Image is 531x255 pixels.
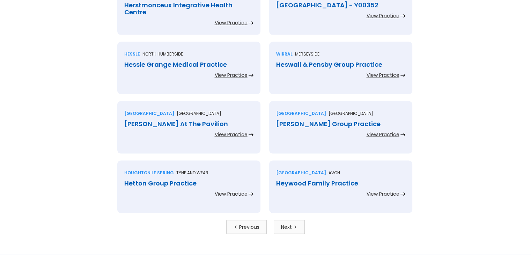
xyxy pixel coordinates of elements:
[367,131,399,138] div: View Practice
[276,121,405,127] div: [PERSON_NAME] Group Practice
[177,110,221,117] p: [GEOGRAPHIC_DATA]
[124,110,174,117] div: [GEOGRAPHIC_DATA]
[215,19,248,26] div: View Practice
[124,61,253,68] div: Hessle Grange Medical Practice
[226,220,267,234] a: Previous Page
[124,2,253,16] div: Herstmonceux Integrative Health Centre
[239,224,259,231] div: Previous
[367,190,399,197] div: View Practice
[276,169,326,176] div: [GEOGRAPHIC_DATA]
[269,101,412,161] a: [GEOGRAPHIC_DATA][GEOGRAPHIC_DATA][PERSON_NAME] Group PracticeView Practice
[124,169,174,176] div: Houghton le spring
[124,180,253,187] div: Hetton Group Practice
[329,110,373,117] p: [GEOGRAPHIC_DATA]
[276,61,405,68] div: Heswall & Pensby Group Practice
[117,42,260,101] a: HessleNorth humbersideHessle Grange Medical PracticeView Practice
[215,190,248,197] div: View Practice
[276,2,405,9] div: [GEOGRAPHIC_DATA] - Y00352
[367,72,399,79] div: View Practice
[215,72,248,79] div: View Practice
[276,110,326,117] div: [GEOGRAPHIC_DATA]
[117,101,260,161] a: [GEOGRAPHIC_DATA][GEOGRAPHIC_DATA][PERSON_NAME] At The PavilionView Practice
[274,220,305,234] a: Next Page
[124,121,253,127] div: [PERSON_NAME] At The Pavilion
[276,180,405,187] div: Heywood Family Practice
[124,51,140,58] div: Hessle
[117,161,260,220] a: Houghton le springTyne and wearHetton Group PracticeView Practice
[367,12,399,19] div: View Practice
[142,51,183,58] p: North humberside
[176,169,208,176] p: Tyne and wear
[329,169,340,176] p: Avon
[215,131,248,138] div: View Practice
[281,224,292,231] div: Next
[295,51,319,58] p: Merseyside
[276,51,293,58] div: Wirral
[269,161,412,220] a: [GEOGRAPHIC_DATA]AvonHeywood Family PracticeView Practice
[269,42,412,101] a: WirralMerseysideHeswall & Pensby Group PracticeView Practice
[117,220,414,234] div: List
